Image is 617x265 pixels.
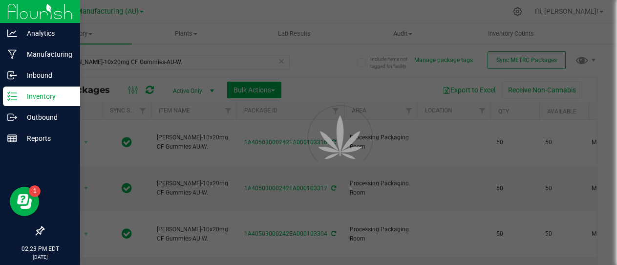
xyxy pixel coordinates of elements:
inline-svg: Inbound [7,70,17,80]
inline-svg: Outbound [7,112,17,122]
p: Inventory [17,90,76,102]
inline-svg: Inventory [7,91,17,101]
inline-svg: Manufacturing [7,49,17,59]
p: Reports [17,132,76,144]
p: 02:23 PM EDT [4,244,76,253]
p: Inbound [17,69,76,81]
p: Manufacturing [17,48,76,60]
p: Analytics [17,27,76,39]
p: Outbound [17,111,76,123]
p: [DATE] [4,253,76,261]
inline-svg: Analytics [7,28,17,38]
inline-svg: Reports [7,133,17,143]
iframe: Resource center unread badge [29,185,41,197]
iframe: Resource center [10,187,39,216]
